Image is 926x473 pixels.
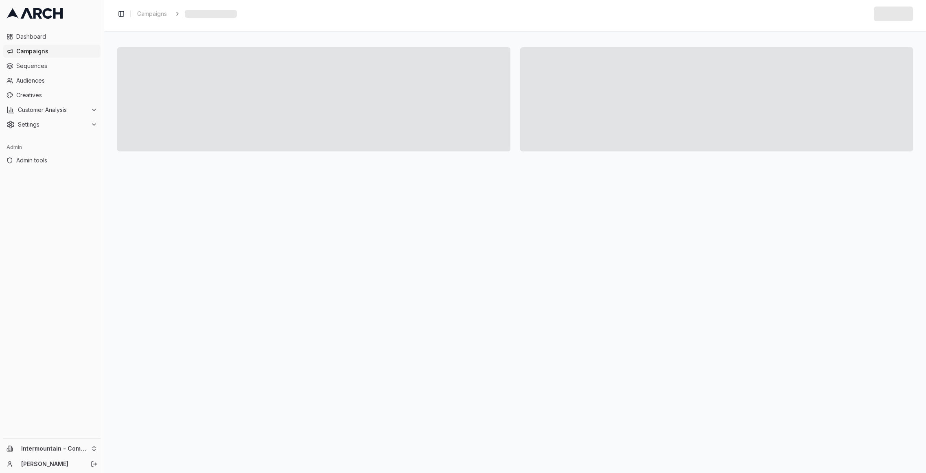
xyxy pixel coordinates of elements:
span: Settings [18,120,88,129]
span: Creatives [16,91,97,99]
a: [PERSON_NAME] [21,460,82,468]
button: Log out [88,458,100,470]
span: Intermountain - Comfort Solutions [21,445,88,452]
button: Intermountain - Comfort Solutions [3,442,101,455]
a: Dashboard [3,30,101,43]
a: Creatives [3,89,101,102]
a: Sequences [3,59,101,72]
a: Admin tools [3,154,101,167]
span: Customer Analysis [18,106,88,114]
span: Campaigns [137,10,167,18]
span: Audiences [16,77,97,85]
span: Admin tools [16,156,97,164]
span: Campaigns [16,47,97,55]
a: Audiences [3,74,101,87]
button: Customer Analysis [3,103,101,116]
span: Sequences [16,62,97,70]
div: Admin [3,141,101,154]
a: Campaigns [134,8,170,20]
span: Dashboard [16,33,97,41]
a: Campaigns [3,45,101,58]
nav: breadcrumb [134,8,237,20]
button: Settings [3,118,101,131]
